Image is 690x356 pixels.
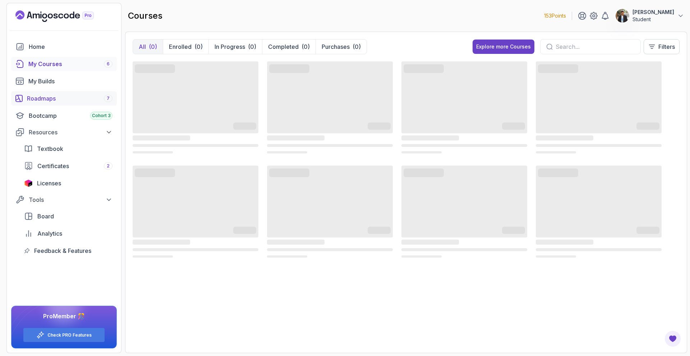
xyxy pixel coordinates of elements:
span: ‌ [133,166,258,237]
button: Explore more Courses [473,40,534,54]
span: 6 [107,61,110,67]
span: ‌ [401,166,527,237]
span: ‌ [133,240,190,245]
div: (0) [353,42,361,51]
span: ‌ [636,124,659,130]
a: Check PRO Features [47,332,92,338]
span: ‌ [267,151,307,153]
div: Bootcamp [29,111,112,120]
span: ‌ [135,170,175,176]
p: Filters [658,42,675,51]
span: Textbook [37,144,63,153]
div: card loading ui [267,164,393,260]
p: Enrolled [169,42,192,51]
span: ‌ [538,170,578,176]
a: courses [11,57,117,71]
button: Completed(0) [262,40,316,54]
span: ‌ [133,248,258,251]
span: ‌ [368,124,391,130]
a: licenses [20,176,117,190]
span: ‌ [401,151,442,153]
div: Tools [29,195,112,204]
span: ‌ [133,255,173,258]
span: ‌ [267,135,325,140]
button: In Progress(0) [208,40,262,54]
span: ‌ [133,61,258,133]
span: ‌ [636,228,659,234]
div: Roadmaps [27,94,112,103]
button: Tools [11,193,117,206]
div: card loading ui [133,60,258,156]
div: Resources [29,128,112,137]
span: ‌ [536,144,662,147]
span: ‌ [267,240,325,245]
span: ‌ [267,61,393,133]
a: Landing page [15,10,110,22]
span: ‌ [536,166,662,237]
span: Board [37,212,54,221]
span: 7 [107,96,110,101]
p: [PERSON_NAME] [632,9,674,16]
span: ‌ [133,151,173,153]
div: My Courses [28,60,112,68]
div: card loading ui [133,164,258,260]
div: (0) [149,42,157,51]
span: ‌ [536,135,593,140]
p: Purchases [322,42,350,51]
div: Explore more Courses [476,43,531,50]
span: Licenses [37,179,61,188]
span: ‌ [538,66,578,71]
span: ‌ [404,170,444,176]
div: card loading ui [401,60,527,156]
span: ‌ [536,255,576,258]
a: board [20,209,117,223]
a: home [11,40,117,54]
span: Feedback & Features [34,246,91,255]
button: Check PRO Features [23,328,105,342]
span: ‌ [404,66,444,71]
div: (0) [302,42,310,51]
span: ‌ [502,228,525,234]
span: ‌ [536,61,662,133]
div: (0) [194,42,203,51]
span: ‌ [368,228,391,234]
a: analytics [20,226,117,241]
button: Filters [644,39,680,54]
div: card loading ui [536,60,662,156]
a: textbook [20,142,117,156]
span: Certificates [37,162,69,170]
span: ‌ [267,255,307,258]
div: card loading ui [536,164,662,260]
p: Student [632,16,674,23]
div: My Builds [28,77,112,85]
span: ‌ [233,124,256,130]
span: ‌ [401,255,442,258]
span: Cohort 3 [92,113,111,119]
span: ‌ [133,135,190,140]
div: card loading ui [401,164,527,260]
span: ‌ [269,66,309,71]
a: bootcamp [11,108,117,123]
div: (0) [248,42,256,51]
input: Search... [556,42,635,51]
button: Open Feedback Button [664,330,681,347]
span: ‌ [401,61,527,133]
span: ‌ [401,248,527,251]
a: certificates [20,159,117,173]
button: Purchases(0) [316,40,367,54]
p: All [139,42,146,51]
button: user profile image[PERSON_NAME]Student [615,9,684,23]
div: Home [29,42,112,51]
span: ‌ [133,144,258,147]
button: All(0) [133,40,163,54]
span: ‌ [536,240,593,245]
span: ‌ [536,248,662,251]
span: ‌ [401,240,459,245]
span: ‌ [269,170,309,176]
img: jetbrains icon [24,180,33,187]
p: 153 Points [544,12,566,19]
span: ‌ [135,66,175,71]
span: ‌ [502,124,525,130]
span: ‌ [401,144,527,147]
span: ‌ [267,144,393,147]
